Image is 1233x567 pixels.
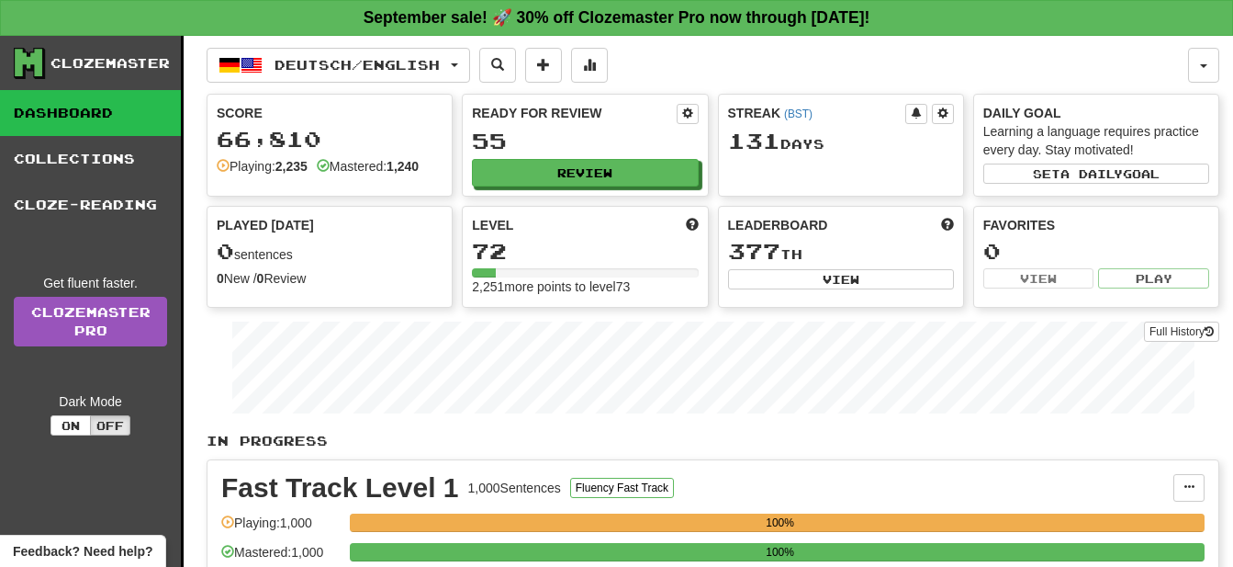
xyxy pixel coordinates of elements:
[257,271,264,286] strong: 0
[1060,167,1123,180] span: a daily
[525,48,562,83] button: Add sentence to collection
[217,104,443,122] div: Score
[217,269,443,288] div: New / Review
[317,157,419,176] div: Mastered:
[1098,268,1209,289] button: Play
[14,274,167,292] div: Get fluent faster.
[472,278,698,296] div: 2,251 more points to level 73
[728,238,780,264] span: 377
[221,474,459,502] div: Fast Track Level 1
[387,159,419,174] strong: 1,240
[728,130,954,153] div: Day s
[472,240,698,263] div: 72
[275,57,440,73] span: Deutsch / English
[728,269,954,289] button: View
[728,128,780,153] span: 131
[90,415,130,436] button: Off
[13,542,152,561] span: Open feedback widget
[14,297,167,346] a: ClozemasterPro
[217,238,234,264] span: 0
[1144,322,1219,342] button: Full History
[472,130,698,153] div: 55
[217,240,443,264] div: sentences
[941,216,954,234] span: This week in points, UTC
[686,216,699,234] span: Score more points to level up
[355,543,1205,561] div: 100%
[217,271,224,286] strong: 0
[217,157,308,176] div: Playing:
[983,122,1209,159] div: Learning a language requires practice every day. Stay motivated!
[472,159,698,187] button: Review
[983,104,1209,122] div: Daily Goal
[728,104,905,122] div: Streak
[275,159,308,174] strong: 2,235
[983,240,1209,263] div: 0
[728,216,828,234] span: Leaderboard
[728,240,954,264] div: th
[472,104,676,122] div: Ready for Review
[784,108,813,120] a: (BST)
[479,48,516,83] button: Search sentences
[207,432,1219,450] p: In Progress
[355,514,1205,532] div: 100%
[983,216,1209,234] div: Favorites
[571,48,608,83] button: More stats
[207,48,470,83] button: Deutsch/English
[468,479,561,497] div: 1,000 Sentences
[472,216,513,234] span: Level
[221,514,341,544] div: Playing: 1,000
[217,128,443,151] div: 66,810
[50,54,170,73] div: Clozemaster
[983,268,1094,289] button: View
[217,216,314,234] span: Played [DATE]
[364,8,870,27] strong: September sale! 🚀 30% off Clozemaster Pro now through [DATE]!
[14,392,167,411] div: Dark Mode
[983,164,1209,184] button: Seta dailygoal
[50,415,91,436] button: On
[570,478,674,498] button: Fluency Fast Track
